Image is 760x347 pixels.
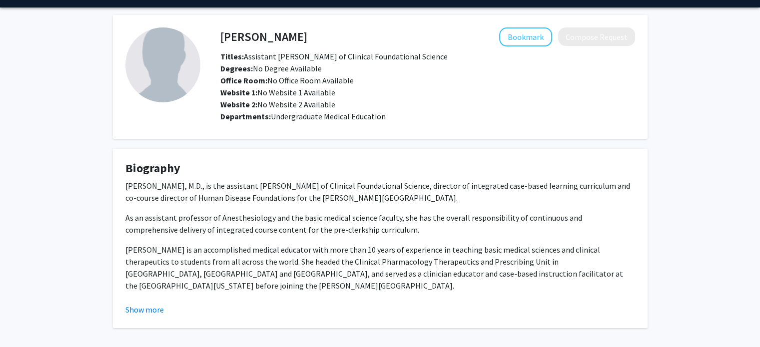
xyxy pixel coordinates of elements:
[271,111,386,121] span: Undergraduate Medical Education
[125,304,164,316] button: Show more
[125,27,200,102] img: Profile Picture
[220,51,448,61] span: Assistant [PERSON_NAME] of Clinical Foundational Science
[220,75,354,85] span: No Office Room Available
[125,161,635,176] h4: Biography
[220,99,335,109] span: No Website 2 Available
[499,27,552,46] button: Add Devibala Govindarajan to Bookmarks
[220,27,307,46] h4: [PERSON_NAME]
[220,87,335,97] span: No Website 1 Available
[220,63,253,73] b: Degrees:
[125,212,635,236] p: As an assistant professor of Anesthesiology and the basic medical science faculty, she has the ov...
[125,180,635,204] p: [PERSON_NAME], M.D., is the assistant [PERSON_NAME] of Clinical Foundational Science, director of...
[220,51,244,61] b: Titles:
[220,99,257,109] b: Website 2:
[7,302,42,340] iframe: Chat
[558,27,635,46] button: Compose Request to Devibala Govindarajan
[220,111,271,121] b: Departments:
[220,87,257,97] b: Website 1:
[220,75,267,85] b: Office Room:
[220,63,322,73] span: No Degree Available
[125,244,635,292] p: [PERSON_NAME] is an accomplished medical educator with more than 10 years of experience in teachi...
